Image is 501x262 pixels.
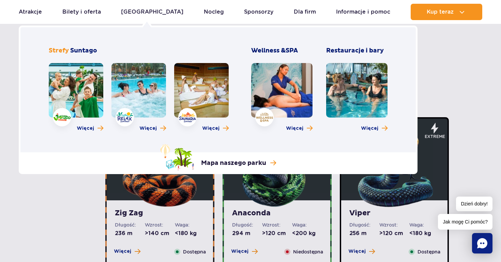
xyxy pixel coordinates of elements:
span: Strefy [49,47,69,55]
span: Kup teraz [427,9,454,15]
span: SPA [286,47,298,55]
span: Suntago [70,47,97,55]
p: Mapa naszego parku [201,159,266,167]
a: Więcej o Restauracje i bary [361,125,388,132]
span: Więcej [139,125,157,132]
span: Więcej [77,125,94,132]
a: Informacje i pomoc [336,4,390,20]
a: Nocleg [204,4,224,20]
a: Więcej o strefie Jamango [77,125,103,132]
span: Więcej [361,125,378,132]
a: Mapa naszego parku [160,144,276,171]
span: Dzień dobry! [456,197,492,211]
a: Więcej o strefie Relax [139,125,166,132]
a: Więcej o strefie Saunaria [202,125,229,132]
a: Sponsorzy [244,4,273,20]
h3: Restauracje i bary [326,47,388,55]
a: Bilety i oferta [62,4,101,20]
a: [GEOGRAPHIC_DATA] [121,4,183,20]
span: Jak mogę Ci pomóc? [438,214,492,230]
span: Wellness & [251,47,298,55]
div: Chat [472,233,492,253]
a: Atrakcje [19,4,42,20]
a: Dla firm [294,4,316,20]
button: Kup teraz [411,4,482,20]
span: Więcej [202,125,219,132]
a: Więcej o Wellness & SPA [286,125,313,132]
span: Więcej [286,125,303,132]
